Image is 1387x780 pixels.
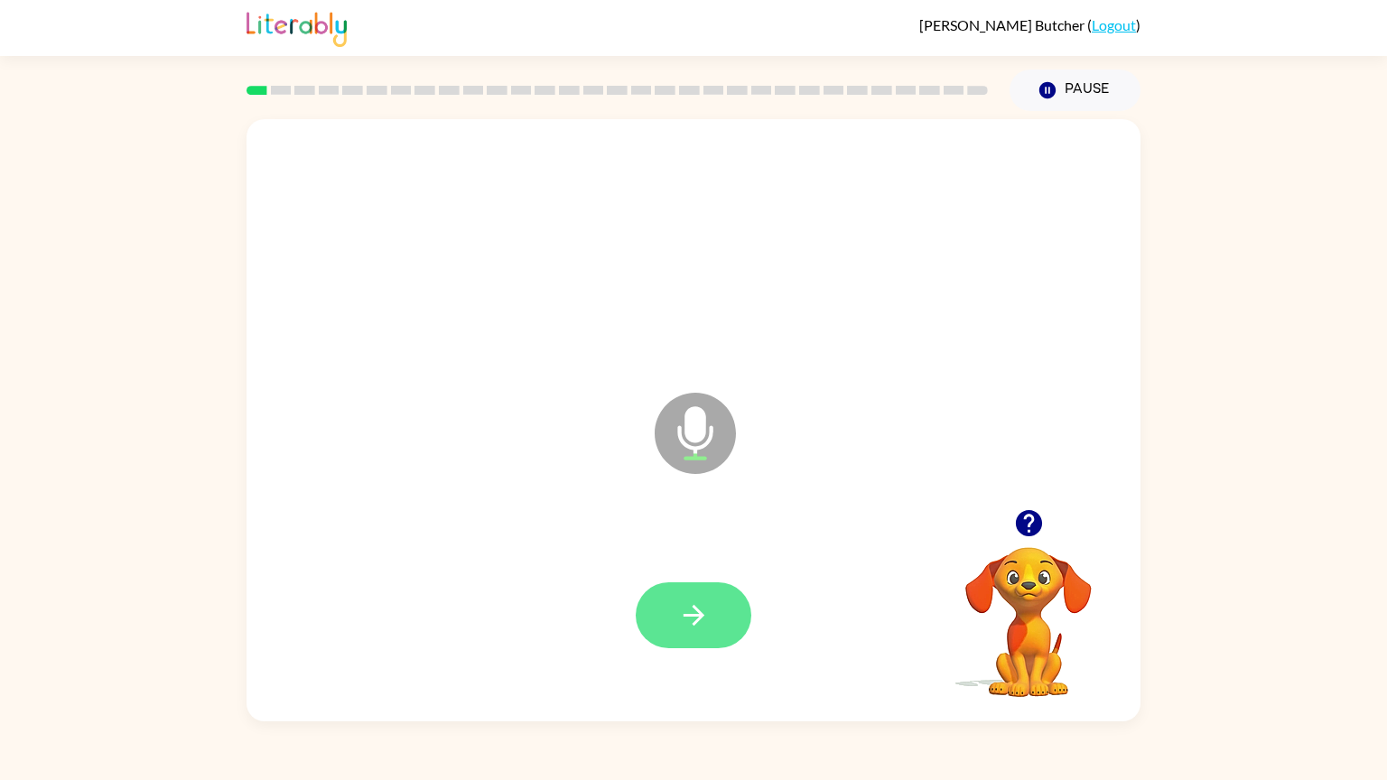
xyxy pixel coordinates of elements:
video: Your browser must support playing .mp4 files to use Literably. Please try using another browser. [938,519,1119,700]
div: ( ) [919,16,1140,33]
span: [PERSON_NAME] Butcher [919,16,1087,33]
a: Logout [1092,16,1136,33]
button: Pause [1010,70,1140,111]
img: Literably [247,7,347,47]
